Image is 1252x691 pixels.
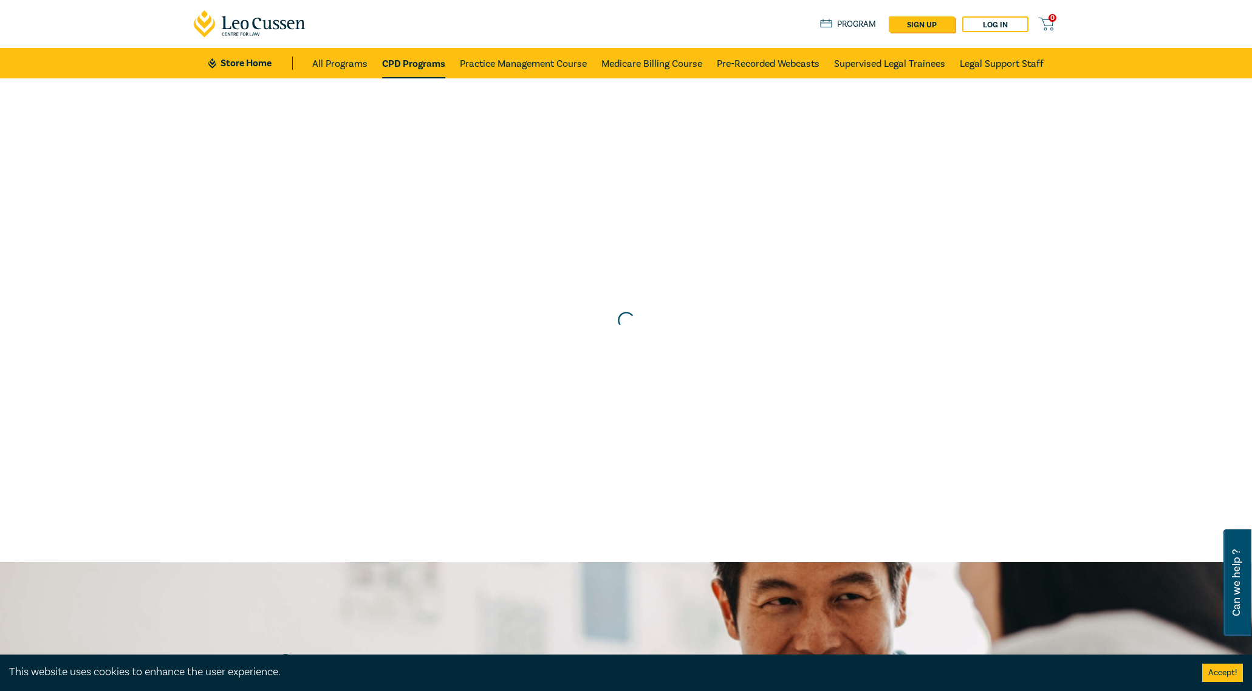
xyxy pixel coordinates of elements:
[9,664,1184,680] div: This website uses cookies to enhance the user experience.
[960,48,1044,78] a: Legal Support Staff
[601,48,702,78] a: Medicare Billing Course
[460,48,587,78] a: Practice Management Course
[312,48,368,78] a: All Programs
[208,57,293,70] a: Store Home
[962,16,1028,32] a: Log in
[382,48,445,78] a: CPD Programs
[717,48,819,78] a: Pre-Recorded Webcasts
[834,48,945,78] a: Supervised Legal Trainees
[820,18,877,31] a: Program
[1202,664,1243,682] button: Accept cookies
[194,650,481,681] h2: Stay informed.
[1048,14,1056,22] span: 0
[1231,537,1242,629] span: Can we help ?
[889,16,955,32] a: sign up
